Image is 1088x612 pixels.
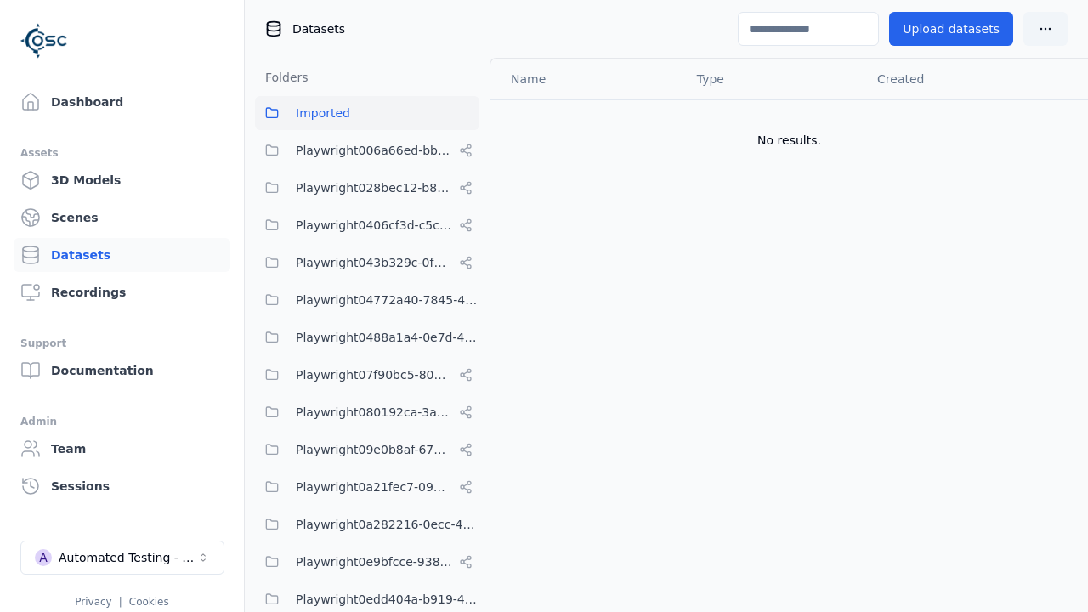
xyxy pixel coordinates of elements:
[129,596,169,608] a: Cookies
[255,470,479,504] button: Playwright0a21fec7-093e-446e-ac90-feefe60349da
[14,469,230,503] a: Sessions
[864,59,1061,99] th: Created
[296,477,452,497] span: Playwright0a21fec7-093e-446e-ac90-feefe60349da
[14,238,230,272] a: Datasets
[889,12,1013,46] button: Upload datasets
[255,246,479,280] button: Playwright043b329c-0fea-4eef-a1dd-c1b85d96f68d
[14,275,230,309] a: Recordings
[296,365,452,385] span: Playwright07f90bc5-80d1-4d58-862e-051c9f56b799
[255,320,479,354] button: Playwright0488a1a4-0e7d-4299-bdea-dd156cc484d6
[296,290,479,310] span: Playwright04772a40-7845-40f2-bf94-f85d29927f9d
[14,432,230,466] a: Team
[255,507,479,541] button: Playwright0a282216-0ecc-4192-904d-1db5382f43aa
[20,541,224,575] button: Select a workspace
[296,140,452,161] span: Playwright006a66ed-bbfa-4b84-a6f2-8b03960da6f1
[255,69,309,86] h3: Folders
[296,552,452,572] span: Playwright0e9bfcce-9385-4655-aad9-5e1830d0cbce
[296,402,452,422] span: Playwright080192ca-3ab8-4170-8689-2c2dffafb10d
[20,411,224,432] div: Admin
[119,596,122,608] span: |
[35,549,52,566] div: A
[255,395,479,429] button: Playwright080192ca-3ab8-4170-8689-2c2dffafb10d
[255,171,479,205] button: Playwright028bec12-b853-4041-8716-f34111cdbd0b
[683,59,864,99] th: Type
[255,283,479,317] button: Playwright04772a40-7845-40f2-bf94-f85d29927f9d
[292,20,345,37] span: Datasets
[296,215,452,235] span: Playwright0406cf3d-c5c6-4809-a891-d4d7aaf60441
[20,143,224,163] div: Assets
[296,439,452,460] span: Playwright09e0b8af-6797-487c-9a58-df45af994400
[490,59,683,99] th: Name
[296,252,452,273] span: Playwright043b329c-0fea-4eef-a1dd-c1b85d96f68d
[296,327,479,348] span: Playwright0488a1a4-0e7d-4299-bdea-dd156cc484d6
[255,96,479,130] button: Imported
[59,549,196,566] div: Automated Testing - Playwright
[296,589,479,609] span: Playwright0edd404a-b919-41a7-9a8d-3e80e0159239
[296,103,350,123] span: Imported
[20,17,68,65] img: Logo
[14,85,230,119] a: Dashboard
[296,514,479,535] span: Playwright0a282216-0ecc-4192-904d-1db5382f43aa
[490,99,1088,181] td: No results.
[14,354,230,388] a: Documentation
[255,358,479,392] button: Playwright07f90bc5-80d1-4d58-862e-051c9f56b799
[255,133,479,167] button: Playwright006a66ed-bbfa-4b84-a6f2-8b03960da6f1
[255,433,479,467] button: Playwright09e0b8af-6797-487c-9a58-df45af994400
[255,545,479,579] button: Playwright0e9bfcce-9385-4655-aad9-5e1830d0cbce
[255,208,479,242] button: Playwright0406cf3d-c5c6-4809-a891-d4d7aaf60441
[14,201,230,235] a: Scenes
[296,178,452,198] span: Playwright028bec12-b853-4041-8716-f34111cdbd0b
[75,596,111,608] a: Privacy
[14,163,230,197] a: 3D Models
[20,333,224,354] div: Support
